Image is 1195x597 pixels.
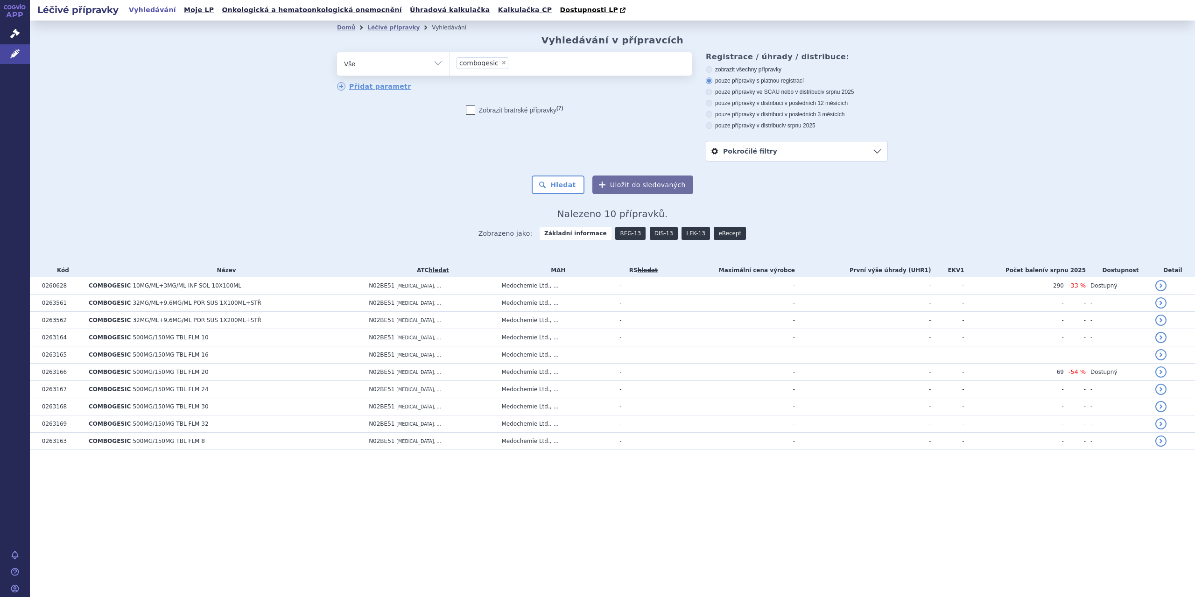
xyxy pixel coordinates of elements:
[396,387,441,392] span: [MEDICAL_DATA], ...
[1086,398,1151,415] td: -
[1086,329,1151,346] td: -
[369,300,394,306] span: N02BE51
[1086,415,1151,433] td: -
[396,301,441,306] span: [MEDICAL_DATA], ...
[466,105,563,115] label: Zobrazit bratrské přípravky
[37,295,84,312] td: 0263561
[497,433,615,450] td: Medochemie Ltd., ...
[364,263,497,277] th: ATC
[369,421,394,427] span: N02BE51
[497,415,615,433] td: Medochemie Ltd., ...
[931,398,964,415] td: -
[369,317,394,323] span: N02BE51
[497,263,615,277] th: MAH
[369,403,394,410] span: N02BE51
[964,312,1064,329] td: -
[615,398,667,415] td: -
[1068,282,1086,289] span: -33 %
[1064,329,1086,346] td: -
[37,398,84,415] td: 0263168
[615,277,667,295] td: -
[1064,381,1086,398] td: -
[667,398,795,415] td: -
[1064,295,1086,312] td: -
[557,4,630,17] a: Dostupnosti LP
[706,141,887,161] a: Pokročilé filtry
[1086,433,1151,450] td: -
[497,381,615,398] td: Medochemie Ltd., ...
[931,433,964,450] td: -
[37,277,84,295] td: 0260628
[396,370,441,375] span: [MEDICAL_DATA], ...
[964,415,1064,433] td: -
[133,438,204,444] span: 500MG/150MG TBL FLM 8
[667,263,795,277] th: Maximální cena výrobce
[89,282,131,289] span: COMBOGESIC
[667,329,795,346] td: -
[964,329,1064,346] td: -
[795,433,931,450] td: -
[89,438,131,444] span: COMBOGESIC
[964,277,1064,295] td: 290
[396,335,441,340] span: [MEDICAL_DATA], ...
[429,267,449,274] a: hledat
[667,433,795,450] td: -
[931,364,964,381] td: -
[133,369,208,375] span: 500MG/150MG TBL FLM 20
[964,346,1064,364] td: -
[511,57,516,69] input: combogesic
[667,415,795,433] td: -
[497,398,615,415] td: Medochemie Ltd., ...
[964,381,1064,398] td: -
[84,263,364,277] th: Název
[89,403,131,410] span: COMBOGESIC
[37,433,84,450] td: 0263163
[964,433,1064,450] td: -
[795,346,931,364] td: -
[667,364,795,381] td: -
[795,329,931,346] td: -
[667,346,795,364] td: -
[795,295,931,312] td: -
[1086,277,1151,295] td: Dostupný
[667,312,795,329] td: -
[931,295,964,312] td: -
[37,381,84,398] td: 0263167
[497,295,615,312] td: Medochemie Ltd., ...
[615,329,667,346] td: -
[795,415,931,433] td: -
[615,381,667,398] td: -
[592,176,693,194] button: Uložit do sledovaných
[1064,415,1086,433] td: -
[1086,295,1151,312] td: -
[369,351,394,358] span: N02BE51
[795,312,931,329] td: -
[706,122,888,129] label: pouze přípravky v distribuci
[931,415,964,433] td: -
[532,176,584,194] button: Hledat
[497,346,615,364] td: Medochemie Ltd., ...
[369,386,394,393] span: N02BE51
[795,381,931,398] td: -
[89,334,131,341] span: COMBOGESIC
[1086,364,1151,381] td: Dostupný
[1064,433,1086,450] td: -
[556,105,563,111] abbr: (?)
[369,369,394,375] span: N02BE51
[89,386,131,393] span: COMBOGESIC
[795,277,931,295] td: -
[667,277,795,295] td: -
[478,227,533,240] span: Zobrazeno jako:
[1155,366,1167,378] a: detail
[795,398,931,415] td: -
[432,21,478,35] li: Vyhledávání
[497,312,615,329] td: Medochemie Ltd., ...
[1155,280,1167,291] a: detail
[667,295,795,312] td: -
[615,433,667,450] td: -
[369,282,394,289] span: N02BE51
[133,403,208,410] span: 500MG/150MG TBL FLM 30
[89,421,131,427] span: COMBOGESIC
[396,421,441,427] span: [MEDICAL_DATA], ...
[795,263,931,277] th: První výše úhrady (UHR1)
